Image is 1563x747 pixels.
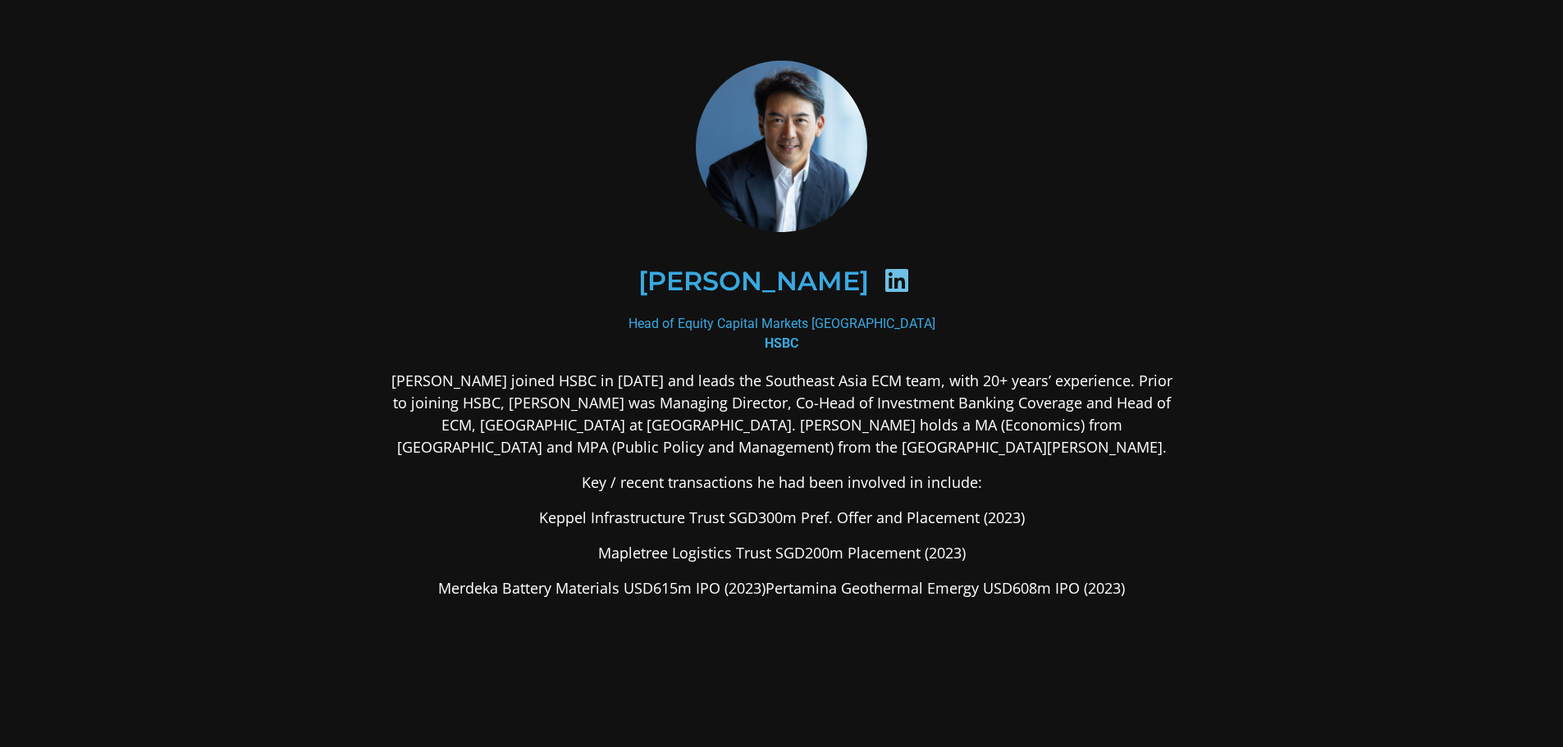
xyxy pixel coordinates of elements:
[383,370,1181,458] p: [PERSON_NAME] joined HSBC in [DATE] and leads the Southeast Asia ECM team, with 20+ years’ experi...
[383,542,1181,564] p: Mapletree Logistics Trust SGD200m Placement (2023)
[383,471,1181,494] p: Key / recent transactions he had been involved in include:
[638,268,869,294] h2: [PERSON_NAME]
[383,577,1181,599] p: Merdeka Battery Materials USD615m IPO (2023)Pertamina Geothermal Emergy USD608m IPO (2023)
[383,507,1181,529] p: Keppel Infrastructure Trust SGD300m Pref. Offer and Placement (2023)
[383,314,1181,353] div: Head of Equity Capital Markets [GEOGRAPHIC_DATA]
[765,335,798,351] b: HSBC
